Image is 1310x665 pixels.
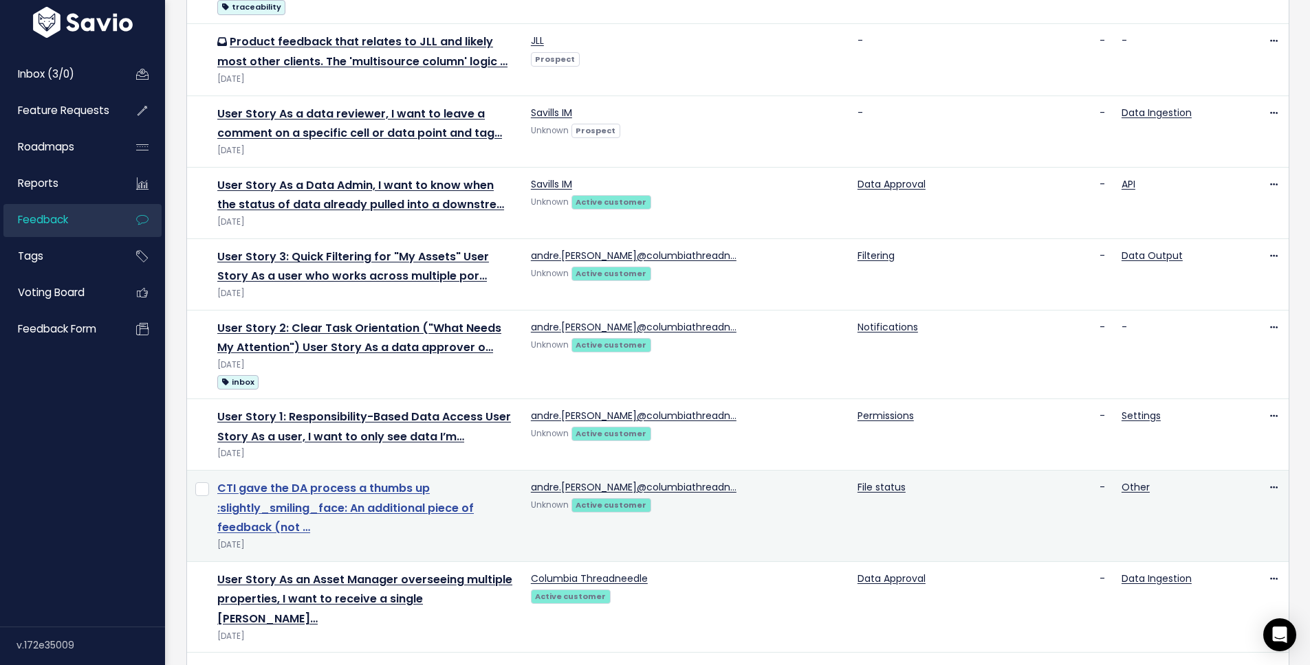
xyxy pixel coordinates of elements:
[3,204,114,236] a: Feedback
[576,499,646,510] strong: Active customer
[1113,310,1234,398] td: -
[535,591,606,602] strong: Active customer
[1122,480,1150,494] a: Other
[531,34,544,47] a: JLL
[3,240,114,272] a: Tags
[571,497,651,511] a: Active customer
[576,339,646,350] strong: Active customer
[217,480,474,536] a: CTI gave the DA process a thumbs up :slightly_smiling_face: An additional piece of feedback (not …
[217,215,514,229] div: [DATE]
[1122,409,1161,422] a: Settings
[531,249,736,262] a: andre.[PERSON_NAME]@columbiathreadn…
[571,266,651,280] a: Active customer
[18,249,43,263] span: Tags
[3,277,114,308] a: Voting Board
[849,24,1040,95] td: -
[571,337,651,351] a: Active customer
[18,176,58,190] span: Reports
[1040,470,1113,561] td: -
[18,212,68,227] span: Feedback
[1040,24,1113,95] td: -
[535,54,575,65] strong: Prospect
[531,125,569,136] span: Unknown
[858,480,906,494] a: File status
[531,572,648,585] a: Columbia Threadneedle
[217,409,511,444] a: User Story 1: Responsibility-Based Data Access User Story As a user, I want to only see data I’m…
[531,589,611,602] a: Active customer
[217,320,501,356] a: User Story 2: Clear Task Orientation ("What Needs My Attention") User Story As a data approver o…
[531,320,736,334] a: andre.[PERSON_NAME]@columbiathreadn…
[217,72,514,87] div: [DATE]
[531,339,569,350] span: Unknown
[858,320,918,334] a: Notifications
[3,58,114,90] a: Inbox (3/0)
[1040,95,1113,167] td: -
[1122,572,1192,585] a: Data Ingestion
[1040,238,1113,310] td: -
[30,7,136,38] img: logo-white.9d6f32f41409.svg
[18,67,74,81] span: Inbox (3/0)
[217,538,514,552] div: [DATE]
[858,572,926,585] a: Data Approval
[531,409,736,422] a: andre.[PERSON_NAME]@columbiathreadn…
[1040,167,1113,238] td: -
[217,447,514,461] div: [DATE]
[17,627,165,663] div: v.172e35009
[571,194,651,208] a: Active customer
[217,375,259,390] span: inbox
[18,322,96,336] span: Feedback form
[3,313,114,345] a: Feedback form
[18,285,85,300] span: Voting Board
[217,177,504,213] a: User Story As a Data Admin, I want to know when the status of data already pulled into a downstre…
[576,125,615,136] strong: Prospect
[1122,177,1135,191] a: API
[531,480,736,494] a: andre.[PERSON_NAME]@columbiathreadn…
[217,373,259,390] a: inbox
[858,177,926,191] a: Data Approval
[531,499,569,510] span: Unknown
[531,428,569,439] span: Unknown
[217,249,489,284] a: User Story 3: Quick Filtering for "My Assets" User Story As a user who works across multiple por…
[531,106,572,120] a: Savills IM
[1263,618,1296,651] div: Open Intercom Messenger
[576,196,646,207] strong: Active customer
[531,196,569,207] span: Unknown
[217,286,514,301] div: [DATE]
[217,629,514,644] div: [DATE]
[217,572,512,627] a: User Story As an Asset Manager overseeing multiple properties, I want to receive a single [PERSON...
[217,106,502,142] a: User Story As a data reviewer, I want to leave a comment on a specific cell or data point and tag…
[3,95,114,126] a: Feature Requests
[531,268,569,279] span: Unknown
[217,34,507,69] a: Product feedback that relates to JLL and likely most other clients. The 'multisource column' logic …
[571,426,651,440] a: Active customer
[18,139,74,154] span: Roadmaps
[858,409,914,422] a: Permissions
[858,249,895,262] a: Filtering
[1113,24,1234,95] td: -
[576,428,646,439] strong: Active customer
[217,144,514,158] div: [DATE]
[1122,106,1192,120] a: Data Ingestion
[217,358,514,372] div: [DATE]
[1040,310,1113,398] td: -
[3,168,114,199] a: Reports
[531,52,580,65] a: Prospect
[849,95,1040,167] td: -
[571,123,620,137] a: Prospect
[1122,249,1183,262] a: Data Output
[576,268,646,279] strong: Active customer
[531,177,572,191] a: Savills IM
[1040,561,1113,653] td: -
[1040,398,1113,470] td: -
[18,103,109,117] span: Feature Requests
[3,131,114,163] a: Roadmaps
